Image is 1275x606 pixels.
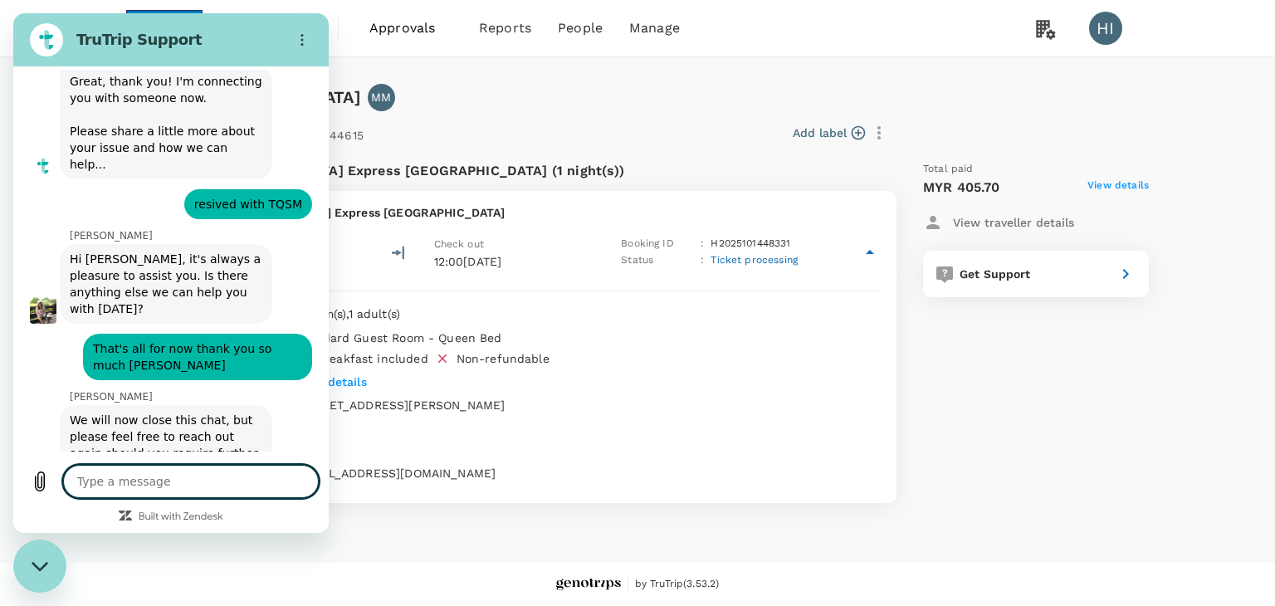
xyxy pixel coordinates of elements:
span: Hi [PERSON_NAME], it's always a pleasure to assist you. Is there anything else we can help you wi... [50,231,256,310]
span: We will now close this chat, but please feel free to reach out again should you require further a... [50,392,256,472]
p: MYR 405.70 [923,178,1000,198]
p: : [701,236,704,252]
img: EPOMS SDN BHD [126,10,203,46]
span: resived with TQSM [174,176,296,206]
p: [PERSON_NAME] [56,377,312,390]
p: 12:00[DATE] [434,253,592,270]
div: HI [1089,12,1122,45]
h2: TruTrip Support [63,17,266,37]
p: [PERSON_NAME] [56,216,312,229]
button: View traveller details [923,208,1074,237]
img: Genotrips - EPOMS [556,579,621,591]
iframe: Button to launch messaging window, conversation in progress [13,540,66,593]
p: View details [296,374,830,390]
span: by TruTrip ( 3.53.2 ) [635,576,720,593]
button: Add label [793,125,865,141]
p: H2025101448331 [711,236,790,252]
p: [STREET_ADDRESS][PERSON_NAME] [296,397,880,413]
p: Status [621,252,694,269]
p: MM [371,89,391,105]
p: Stay in [GEOGRAPHIC_DATA] Express [GEOGRAPHIC_DATA] [165,204,880,221]
p: : [701,252,704,269]
span: Great, thank you! I'm connecting you with someone now. Please share a little more about your issu... [50,53,256,166]
span: Reports [479,18,531,38]
span: Check out [434,238,484,250]
span: Manage [629,18,680,38]
span: That's all for now thank you so much [PERSON_NAME] [73,320,296,367]
span: 1 room(s) , 1 adult(s) [296,307,400,320]
p: Standard Guest Room - Queen Bed [296,330,830,346]
iframe: Messaging window [13,13,329,533]
button: Options menu [272,10,305,43]
button: Upload file [10,452,43,485]
p: Booking ID [621,236,694,252]
span: View details [1087,178,1149,198]
p: View traveller details [953,214,1074,231]
p: - [296,422,880,438]
div: Non-refundable [457,350,550,367]
span: Total paid [923,161,974,178]
span: Get Support [960,267,1031,281]
p: Stay at [GEOGRAPHIC_DATA] Express [GEOGRAPHIC_DATA] (1 night(s)) [149,161,625,181]
div: Breakfast included [317,350,428,367]
p: [EMAIL_ADDRESS][DOMAIN_NAME] [296,465,880,481]
span: Ticket processing [711,254,798,266]
span: Approvals [369,18,452,38]
span: People [558,18,603,38]
a: Built with Zendesk: Visit the Zendesk website in a new tab [125,499,210,510]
